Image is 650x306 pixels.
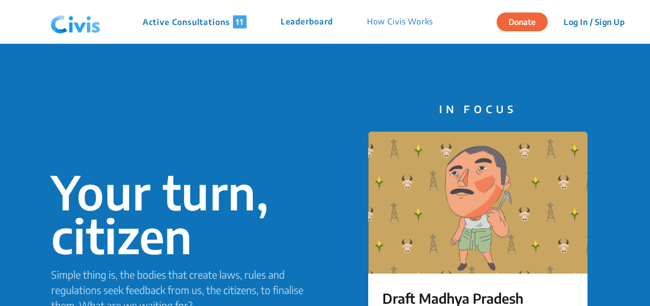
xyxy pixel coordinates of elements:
[46,5,105,39] img: navlogo.png
[497,15,556,27] a: Donate
[497,13,548,31] button: Donate
[556,13,632,31] button: Log In / Sign Up
[368,101,587,117] p: IN FOCUS
[233,15,247,28] span: 11
[51,170,325,258] p: Your turn, citizen
[281,15,333,28] p: Leaderboard
[143,15,247,28] p: Active Consultations
[367,15,434,28] p: How Civis Works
